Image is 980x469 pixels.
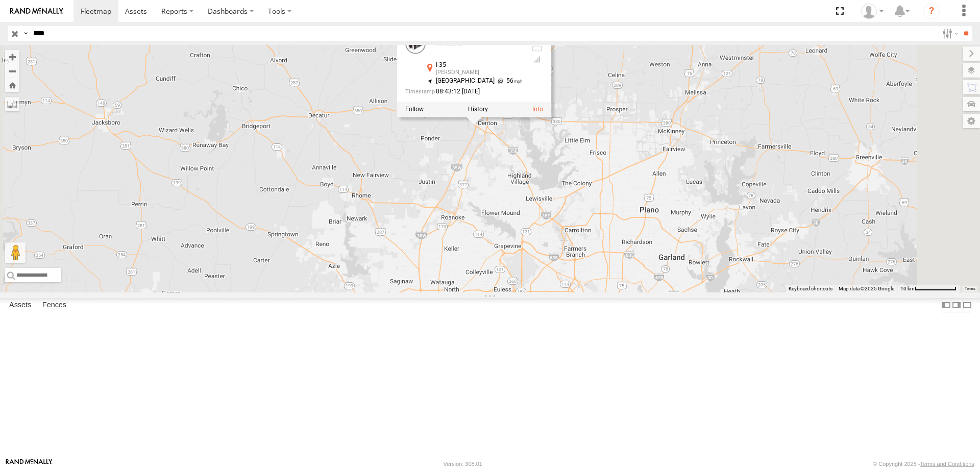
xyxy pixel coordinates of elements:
[531,55,543,63] div: Last Event GSM Signal Strength
[962,298,972,313] label: Hide Summary Table
[37,298,71,312] label: Fences
[5,97,19,111] label: Measure
[789,285,832,292] button: Keyboard shortcuts
[839,286,894,291] span: Map data ©2025 Google
[965,287,975,291] a: Terms (opens in new tab)
[436,77,495,84] span: [GEOGRAPHIC_DATA]
[531,44,543,53] div: No battery health information received from this device.
[5,242,26,263] button: Drag Pegman onto the map to open Street View
[923,3,940,19] i: ?
[900,286,915,291] span: 10 km
[5,50,19,64] button: Zoom in
[468,106,488,113] label: View Asset History
[4,298,36,312] label: Assets
[920,461,974,467] a: Terms and Conditions
[436,69,523,76] div: [PERSON_NAME]
[405,89,523,95] div: Date/time of location update
[5,64,19,78] button: Zoom out
[897,285,960,292] button: Map Scale: 10 km per 78 pixels
[873,461,974,467] div: © Copyright 2025 -
[857,4,887,19] div: Fred Welch
[436,41,523,47] div: All Assets
[405,106,424,113] label: Realtime tracking of Asset
[938,26,960,41] label: Search Filter Options
[532,106,543,113] a: View Asset Details
[10,8,63,15] img: rand-logo.svg
[405,33,426,54] a: View Asset Details
[436,62,523,68] div: I-35
[5,78,19,92] button: Zoom Home
[495,77,523,84] span: 56
[21,26,30,41] label: Search Query
[6,459,53,469] a: Visit our Website
[963,114,980,128] label: Map Settings
[941,298,951,313] label: Dock Summary Table to the Left
[444,461,482,467] div: Version: 308.01
[951,298,962,313] label: Dock Summary Table to the Right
